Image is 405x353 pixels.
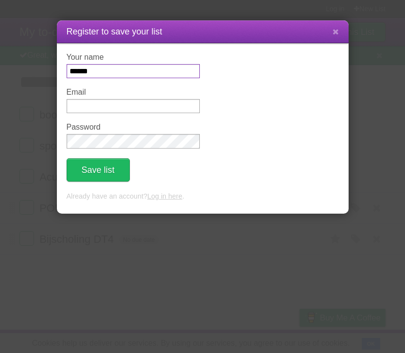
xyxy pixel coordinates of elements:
label: Your name [67,53,200,62]
p: Already have an account? . [67,191,339,202]
label: Email [67,88,200,97]
a: Log in here [147,192,182,200]
button: Save list [67,158,130,182]
label: Password [67,123,200,132]
h1: Register to save your list [67,25,339,38]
